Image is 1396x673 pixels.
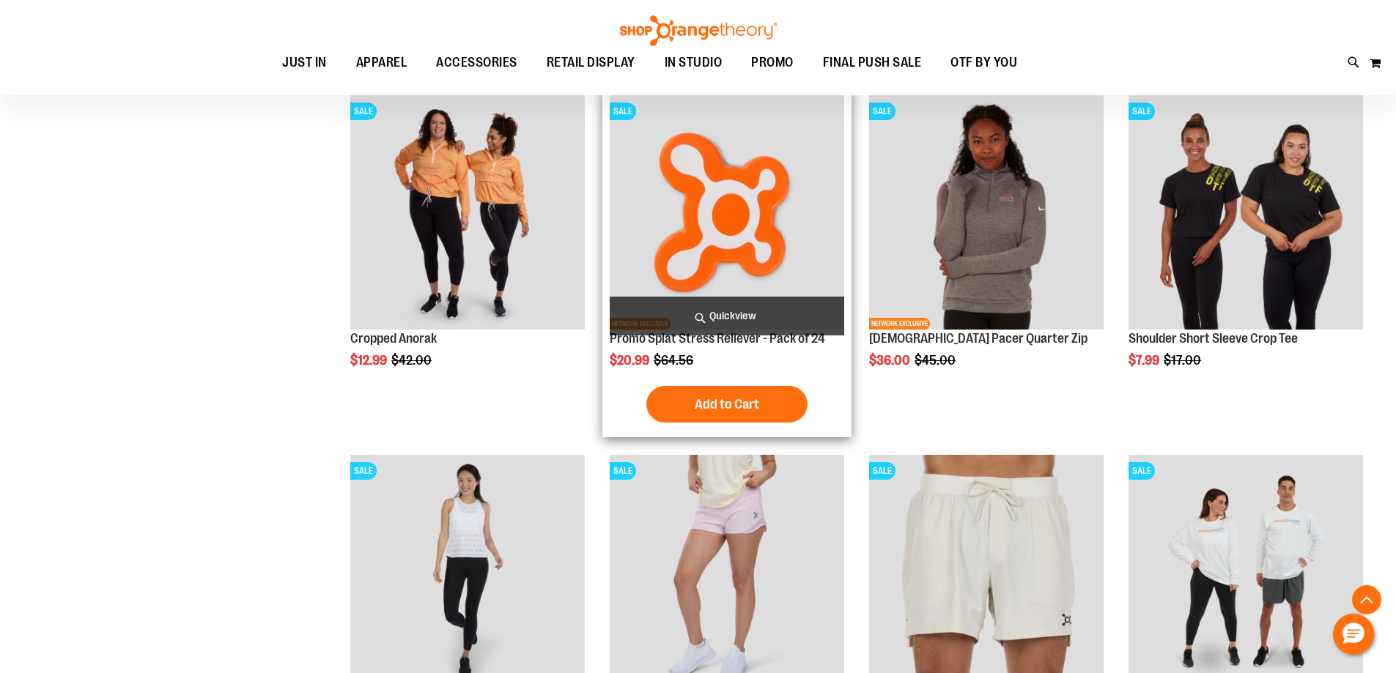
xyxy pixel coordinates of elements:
[1333,614,1374,655] button: Hello, have a question? Let’s chat.
[610,353,651,368] span: $20.99
[421,46,532,80] a: ACCESSORIES
[1129,95,1363,330] img: Product image for Shoulder Short Sleeve Crop Tee
[869,318,930,330] span: NETWORK EXCLUSIVE
[869,462,895,480] span: SALE
[665,46,723,79] span: IN STUDIO
[343,88,592,406] div: product
[356,46,407,79] span: APPAREL
[610,95,844,330] img: Product image for Splat Stress Reliever - Pack of 24
[1129,353,1162,368] span: $7.99
[391,353,434,368] span: $42.00
[350,95,585,330] img: Cropped Anorak primary image
[350,353,389,368] span: $12.99
[610,103,636,120] span: SALE
[1352,585,1381,614] button: Back To Top
[869,353,912,368] span: $36.00
[350,462,377,480] span: SALE
[610,331,825,346] a: Promo Splat Stress Reliever - Pack of 24
[610,95,844,332] a: Product image for Splat Stress Reliever - Pack of 24SALENETWORK EXCLUSIVE
[282,46,327,79] span: JUST IN
[736,46,808,80] a: PROMO
[823,46,922,79] span: FINAL PUSH SALE
[1129,103,1155,120] span: SALE
[610,462,636,480] span: SALE
[547,46,635,79] span: RETAIL DISPLAY
[1121,88,1370,406] div: product
[695,396,759,412] span: Add to Cart
[350,95,585,332] a: Cropped Anorak primary imageSALE
[869,331,1087,346] a: [DEMOGRAPHIC_DATA] Pacer Quarter Zip
[350,331,437,346] a: Cropped Anorak
[751,46,794,79] span: PROMO
[1129,95,1363,332] a: Product image for Shoulder Short Sleeve Crop TeeSALE
[650,46,737,80] a: IN STUDIO
[869,95,1104,330] img: Product image for Ladies Pacer Quarter Zip
[862,88,1111,406] div: product
[436,46,517,79] span: ACCESSORIES
[808,46,937,79] a: FINAL PUSH SALE
[936,46,1032,80] a: OTF BY YOU
[1129,462,1155,480] span: SALE
[869,103,895,120] span: SALE
[532,46,650,80] a: RETAIL DISPLAY
[915,353,958,368] span: $45.00
[1164,353,1203,368] span: $17.00
[618,15,779,46] img: Shop Orangetheory
[654,353,695,368] span: $64.56
[350,103,377,120] span: SALE
[1129,331,1298,346] a: Shoulder Short Sleeve Crop Tee
[869,95,1104,332] a: Product image for Ladies Pacer Quarter ZipSALENETWORK EXCLUSIVE
[267,46,341,80] a: JUST IN
[341,46,422,80] a: APPAREL
[602,88,852,438] div: product
[950,46,1017,79] span: OTF BY YOU
[646,386,808,423] button: Add to Cart
[610,297,844,335] a: Quickview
